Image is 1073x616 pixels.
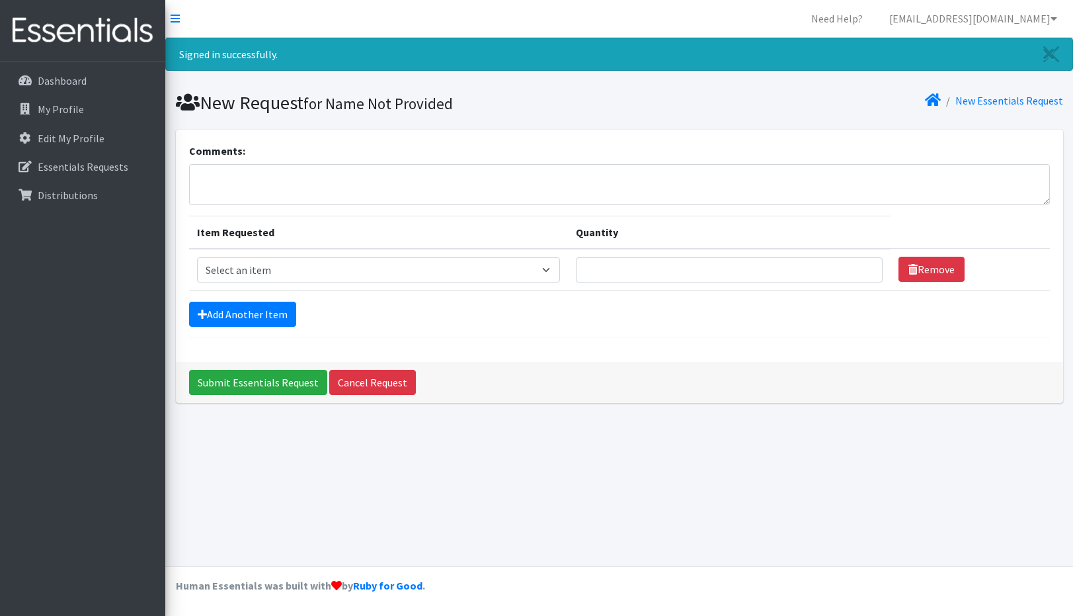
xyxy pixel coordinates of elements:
label: Comments: [189,143,245,159]
a: Need Help? [801,5,873,32]
th: Quantity [568,216,891,249]
a: Edit My Profile [5,125,160,152]
p: Edit My Profile [38,132,104,145]
p: Distributions [38,189,98,202]
a: Cancel Request [329,370,416,395]
strong: Human Essentials was built with by . [176,579,425,592]
p: Dashboard [38,74,87,87]
a: Ruby for Good [353,579,422,592]
a: My Profile [5,96,160,122]
div: Signed in successfully. [165,38,1073,71]
a: Dashboard [5,67,160,94]
a: Close [1030,38,1072,70]
a: Add Another Item [189,302,296,327]
a: Remove [898,257,965,282]
a: Essentials Requests [5,154,160,180]
a: Distributions [5,182,160,208]
th: Item Requested [189,216,568,249]
img: HumanEssentials [5,9,160,53]
a: [EMAIL_ADDRESS][DOMAIN_NAME] [879,5,1068,32]
p: Essentials Requests [38,160,128,173]
h1: New Request [176,91,615,114]
p: My Profile [38,103,84,116]
small: for Name Not Provided [303,94,453,113]
input: Submit Essentials Request [189,370,327,395]
a: New Essentials Request [955,94,1063,107]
